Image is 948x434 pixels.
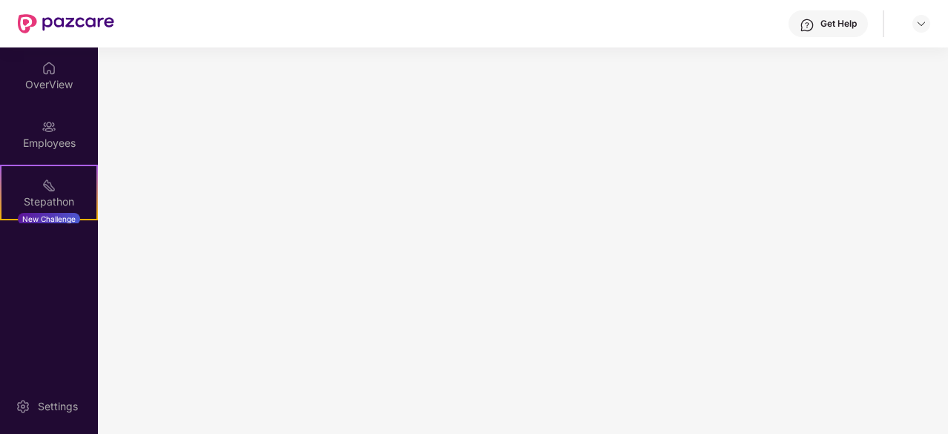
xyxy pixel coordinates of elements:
[42,61,56,76] img: svg+xml;base64,PHN2ZyBpZD0iSG9tZSIgeG1sbnM9Imh0dHA6Ly93d3cudzMub3JnLzIwMDAvc3ZnIiB3aWR0aD0iMjAiIG...
[16,399,30,414] img: svg+xml;base64,PHN2ZyBpZD0iU2V0dGluZy0yMHgyMCIgeG1sbnM9Imh0dHA6Ly93d3cudzMub3JnLzIwMDAvc3ZnIiB3aW...
[42,119,56,134] img: svg+xml;base64,PHN2ZyBpZD0iRW1wbG95ZWVzIiB4bWxucz0iaHR0cDovL3d3dy53My5vcmcvMjAwMC9zdmciIHdpZHRoPS...
[33,399,82,414] div: Settings
[42,178,56,193] img: svg+xml;base64,PHN2ZyB4bWxucz0iaHR0cDovL3d3dy53My5vcmcvMjAwMC9zdmciIHdpZHRoPSIyMSIgaGVpZ2h0PSIyMC...
[18,14,114,33] img: New Pazcare Logo
[1,194,96,209] div: Stepathon
[915,18,927,30] img: svg+xml;base64,PHN2ZyBpZD0iRHJvcGRvd24tMzJ4MzIiIHhtbG5zPSJodHRwOi8vd3d3LnczLm9yZy8yMDAwL3N2ZyIgd2...
[820,18,857,30] div: Get Help
[18,213,80,225] div: New Challenge
[800,18,814,33] img: svg+xml;base64,PHN2ZyBpZD0iSGVscC0zMngzMiIgeG1sbnM9Imh0dHA6Ly93d3cudzMub3JnLzIwMDAvc3ZnIiB3aWR0aD...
